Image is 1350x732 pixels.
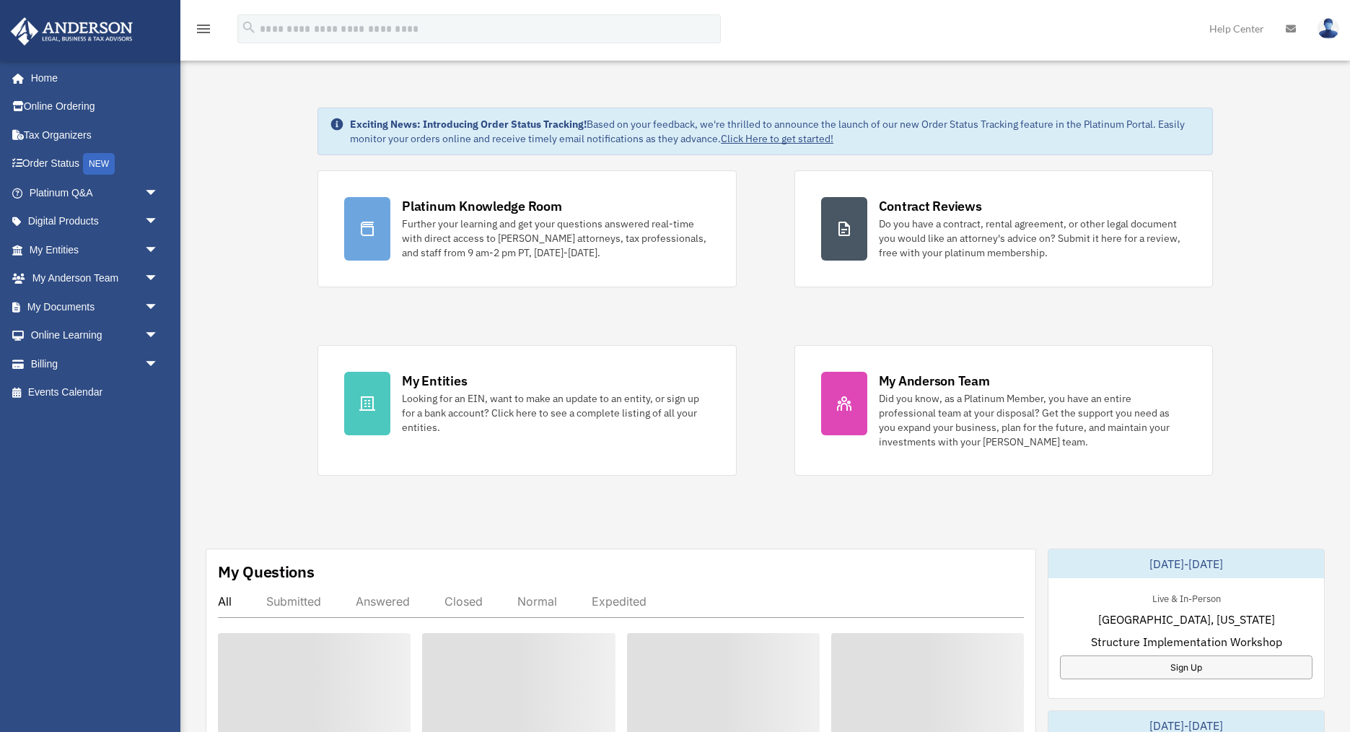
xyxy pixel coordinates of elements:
[402,197,562,215] div: Platinum Knowledge Room
[402,217,709,260] div: Further your learning and get your questions answered real-time with direct access to [PERSON_NAM...
[350,117,1201,146] div: Based on your feedback, we're thrilled to announce the launch of our new Order Status Tracking fe...
[1060,655,1312,679] a: Sign Up
[218,594,232,609] div: All
[10,264,180,293] a: My Anderson Teamarrow_drop_down
[10,178,180,207] a: Platinum Q&Aarrow_drop_down
[144,349,173,379] span: arrow_drop_down
[144,207,173,237] span: arrow_drop_down
[10,207,180,236] a: Digital Productsarrow_drop_down
[10,121,180,149] a: Tax Organizers
[356,594,410,609] div: Answered
[10,64,173,92] a: Home
[402,372,467,390] div: My Entities
[10,292,180,321] a: My Documentsarrow_drop_down
[195,25,212,38] a: menu
[266,594,321,609] div: Submitted
[592,594,646,609] div: Expedited
[10,149,180,179] a: Order StatusNEW
[402,391,709,435] div: Looking for an EIN, want to make an update to an entity, or sign up for a bank account? Click her...
[350,118,587,131] strong: Exciting News: Introducing Order Status Tracking!
[144,178,173,208] span: arrow_drop_down
[444,594,483,609] div: Closed
[721,132,833,145] a: Click Here to get started!
[1098,611,1275,628] span: [GEOGRAPHIC_DATA], [US_STATE]
[10,378,180,407] a: Events Calendar
[879,391,1186,449] div: Did you know, as a Platinum Member, you have an entire professional team at your disposal? Get th...
[10,92,180,121] a: Online Ordering
[879,372,990,390] div: My Anderson Team
[1318,18,1339,39] img: User Pic
[10,321,180,350] a: Online Learningarrow_drop_down
[6,17,137,45] img: Anderson Advisors Platinum Portal
[144,235,173,265] span: arrow_drop_down
[1141,590,1232,605] div: Live & In-Person
[218,561,315,583] div: My Questions
[144,321,173,351] span: arrow_drop_down
[879,197,982,215] div: Contract Reviews
[83,153,115,175] div: NEW
[144,292,173,322] span: arrow_drop_down
[879,217,1186,260] div: Do you have a contract, rental agreement, or other legal document you would like an attorney's ad...
[195,20,212,38] i: menu
[144,264,173,294] span: arrow_drop_down
[317,345,736,476] a: My Entities Looking for an EIN, want to make an update to an entity, or sign up for a bank accoun...
[241,19,257,35] i: search
[1048,549,1324,578] div: [DATE]-[DATE]
[794,345,1213,476] a: My Anderson Team Did you know, as a Platinum Member, you have an entire professional team at your...
[10,349,180,378] a: Billingarrow_drop_down
[794,170,1213,287] a: Contract Reviews Do you have a contract, rental agreement, or other legal document you would like...
[317,170,736,287] a: Platinum Knowledge Room Further your learning and get your questions answered real-time with dire...
[1091,633,1282,650] span: Structure Implementation Workshop
[10,235,180,264] a: My Entitiesarrow_drop_down
[517,594,557,609] div: Normal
